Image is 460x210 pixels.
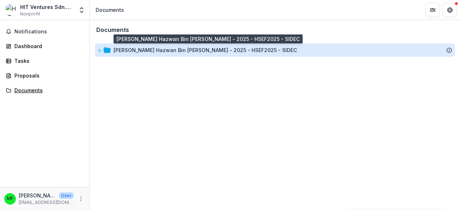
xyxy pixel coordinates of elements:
button: Notifications [3,26,87,37]
span: Nonprofit [20,11,40,17]
div: Documents [96,6,124,14]
button: Partners [425,3,440,17]
a: Documents [3,84,87,96]
p: [PERSON_NAME] Hazwan Bin [PERSON_NAME] [19,192,56,199]
nav: breadcrumb [93,5,127,15]
div: Tasks [14,57,81,65]
button: Open entity switcher [77,3,87,17]
img: HIT Ventures Sdn.Bhd [6,4,17,16]
button: Get Help [443,3,457,17]
div: Documents [14,87,81,94]
div: HIT Ventures Sdn.Bhd [20,3,74,11]
button: More [77,195,85,203]
p: [EMAIL_ADDRESS][DOMAIN_NAME] [19,199,74,206]
a: Proposals [3,70,87,81]
div: Dashboard [14,42,81,50]
h3: Documents [96,27,129,33]
p: User [59,192,74,199]
a: Tasks [3,55,87,67]
div: Muhammad Amirul Hazwan Bin Mohd Faiz [7,196,13,201]
div: [PERSON_NAME] Hazwan Bin [PERSON_NAME] - 2025 - HSEF2025 - SIDEC [114,46,297,54]
a: Dashboard [3,40,87,52]
div: [PERSON_NAME] Hazwan Bin [PERSON_NAME] - 2025 - HSEF2025 - SIDEC [95,43,455,57]
div: Proposals [14,72,81,79]
span: Notifications [14,29,84,35]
